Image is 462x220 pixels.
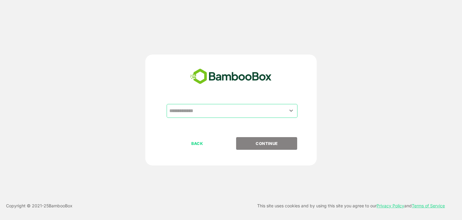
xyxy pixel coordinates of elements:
p: Copyright © 2021- 25 BambooBox [6,202,72,209]
p: BACK [167,140,227,147]
button: BACK [167,137,228,150]
img: bamboobox [187,67,275,86]
a: Terms of Service [412,203,445,208]
button: Open [287,107,295,115]
p: CONTINUE [237,140,297,147]
a: Privacy Policy [377,203,404,208]
p: This site uses cookies and by using this site you agree to our and [257,202,445,209]
button: CONTINUE [236,137,297,150]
